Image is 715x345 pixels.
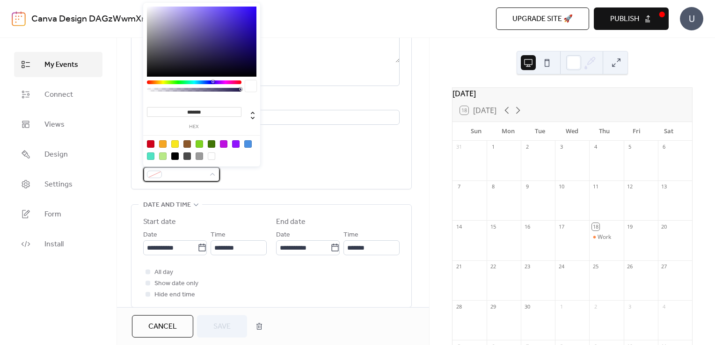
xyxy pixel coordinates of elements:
[143,230,157,241] span: Date
[183,152,191,160] div: #4A4A4A
[44,239,64,250] span: Install
[14,201,102,227] a: Form
[558,144,565,151] div: 3
[44,209,61,220] span: Form
[592,144,599,151] div: 4
[147,152,154,160] div: #50E3C2
[524,263,531,270] div: 23
[455,183,462,190] div: 7
[489,223,496,230] div: 15
[44,179,73,190] span: Settings
[627,144,634,151] div: 5
[31,10,162,28] a: Canva Design DAGzWwmXmQY
[627,183,634,190] div: 12
[661,303,668,310] div: 4
[14,142,102,167] a: Design
[12,11,26,26] img: logo
[661,263,668,270] div: 27
[154,267,173,278] span: All day
[460,122,492,141] div: Sun
[489,263,496,270] div: 22
[14,231,102,257] a: Install
[455,144,462,151] div: 31
[492,122,524,141] div: Mon
[524,223,531,230] div: 16
[143,216,176,228] div: Start date
[132,315,193,338] button: Cancel
[680,7,703,30] div: U
[44,89,73,101] span: Connect
[159,152,167,160] div: #B8E986
[143,200,191,211] span: Date and time
[208,152,215,160] div: #FFFFFF
[661,183,668,190] div: 13
[592,303,599,310] div: 2
[489,183,496,190] div: 8
[232,140,240,148] div: #9013FE
[524,144,531,151] div: 2
[558,263,565,270] div: 24
[558,183,565,190] div: 10
[455,223,462,230] div: 14
[148,321,177,332] span: Cancel
[183,140,191,148] div: #8B572A
[627,223,634,230] div: 19
[343,230,358,241] span: Time
[489,144,496,151] div: 1
[220,140,227,148] div: #BD10E0
[524,303,531,310] div: 30
[496,7,589,30] button: Upgrade site 🚀
[452,88,692,99] div: [DATE]
[154,289,195,301] span: Hide end time
[159,140,167,148] div: #F5A623
[592,183,599,190] div: 11
[627,263,634,270] div: 26
[143,97,398,108] div: Location
[44,149,68,160] span: Design
[588,122,620,141] div: Thu
[244,140,252,148] div: #4A90E2
[589,233,623,241] div: Work
[627,303,634,310] div: 3
[455,303,462,310] div: 28
[14,172,102,197] a: Settings
[598,233,611,241] div: Work
[524,122,556,141] div: Tue
[558,223,565,230] div: 17
[652,122,685,141] div: Sat
[147,140,154,148] div: #D0021B
[44,119,65,130] span: Views
[592,263,599,270] div: 25
[455,263,462,270] div: 21
[620,122,653,141] div: Fri
[196,140,203,148] div: #7ED321
[594,7,669,30] button: Publish
[171,140,179,148] div: #F8E71C
[524,183,531,190] div: 9
[196,152,203,160] div: #9B9B9B
[147,124,241,129] label: hex
[14,112,102,137] a: Views
[592,223,599,230] div: 18
[661,223,668,230] div: 20
[512,14,573,25] span: Upgrade site 🚀
[154,278,198,289] span: Show date only
[171,152,179,160] div: #000000
[208,140,215,148] div: #417505
[276,230,290,241] span: Date
[661,144,668,151] div: 6
[14,82,102,107] a: Connect
[610,14,639,25] span: Publish
[211,230,226,241] span: Time
[556,122,589,141] div: Wed
[276,216,306,228] div: End date
[14,52,102,77] a: My Events
[558,303,565,310] div: 1
[489,303,496,310] div: 29
[44,59,78,71] span: My Events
